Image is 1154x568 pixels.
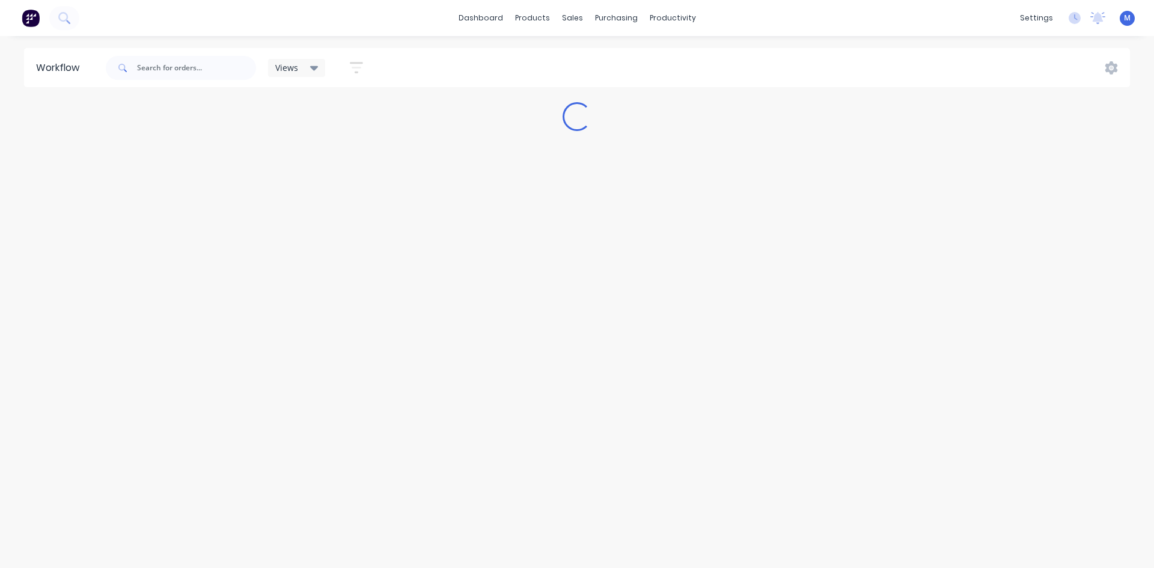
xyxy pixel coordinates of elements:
[22,9,40,27] img: Factory
[36,61,85,75] div: Workflow
[644,9,702,27] div: productivity
[275,61,298,74] span: Views
[589,9,644,27] div: purchasing
[509,9,556,27] div: products
[1014,9,1059,27] div: settings
[453,9,509,27] a: dashboard
[556,9,589,27] div: sales
[1124,13,1131,23] span: M
[137,56,256,80] input: Search for orders...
